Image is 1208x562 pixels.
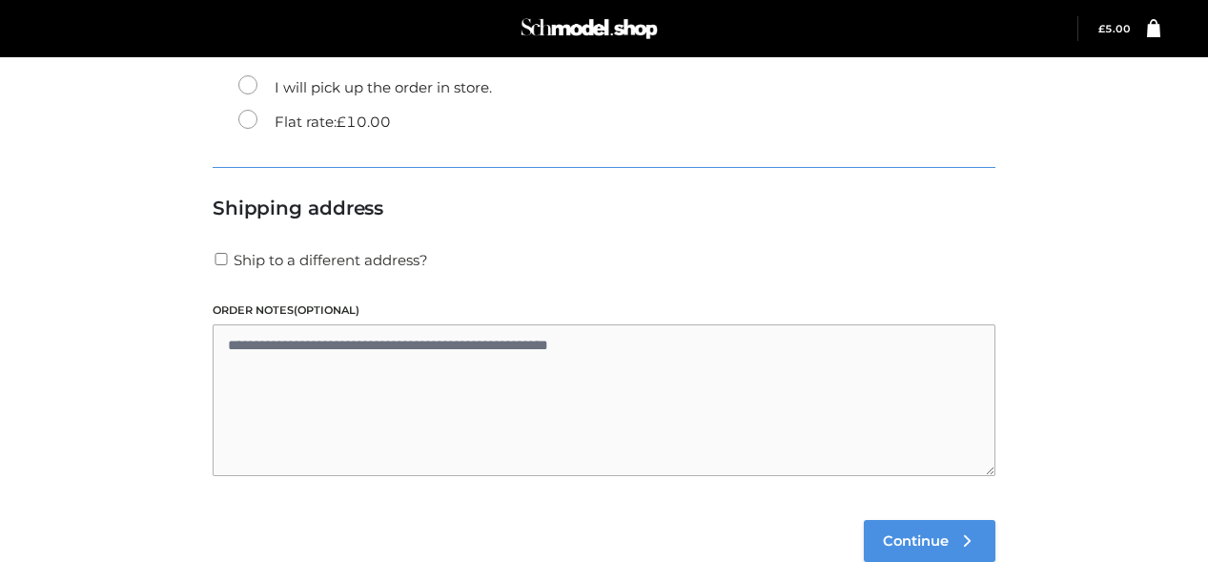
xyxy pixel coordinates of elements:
a: £5.00 [1098,23,1131,35]
span: £ [337,113,346,131]
span: £ [1098,23,1105,35]
span: Ship to a different address? [234,251,428,269]
img: Schmodel Admin 964 [518,10,661,48]
span: (optional) [294,303,359,317]
h3: Shipping address [213,197,995,219]
a: Continue [864,520,995,562]
span: Continue [883,532,949,550]
bdi: 10.00 [337,113,391,131]
label: Flat rate: [238,110,391,135]
label: I will pick up the order in store. [238,75,492,100]
label: Order notes [213,302,995,320]
input: Ship to a different address? [213,253,230,265]
bdi: 5.00 [1098,23,1131,35]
